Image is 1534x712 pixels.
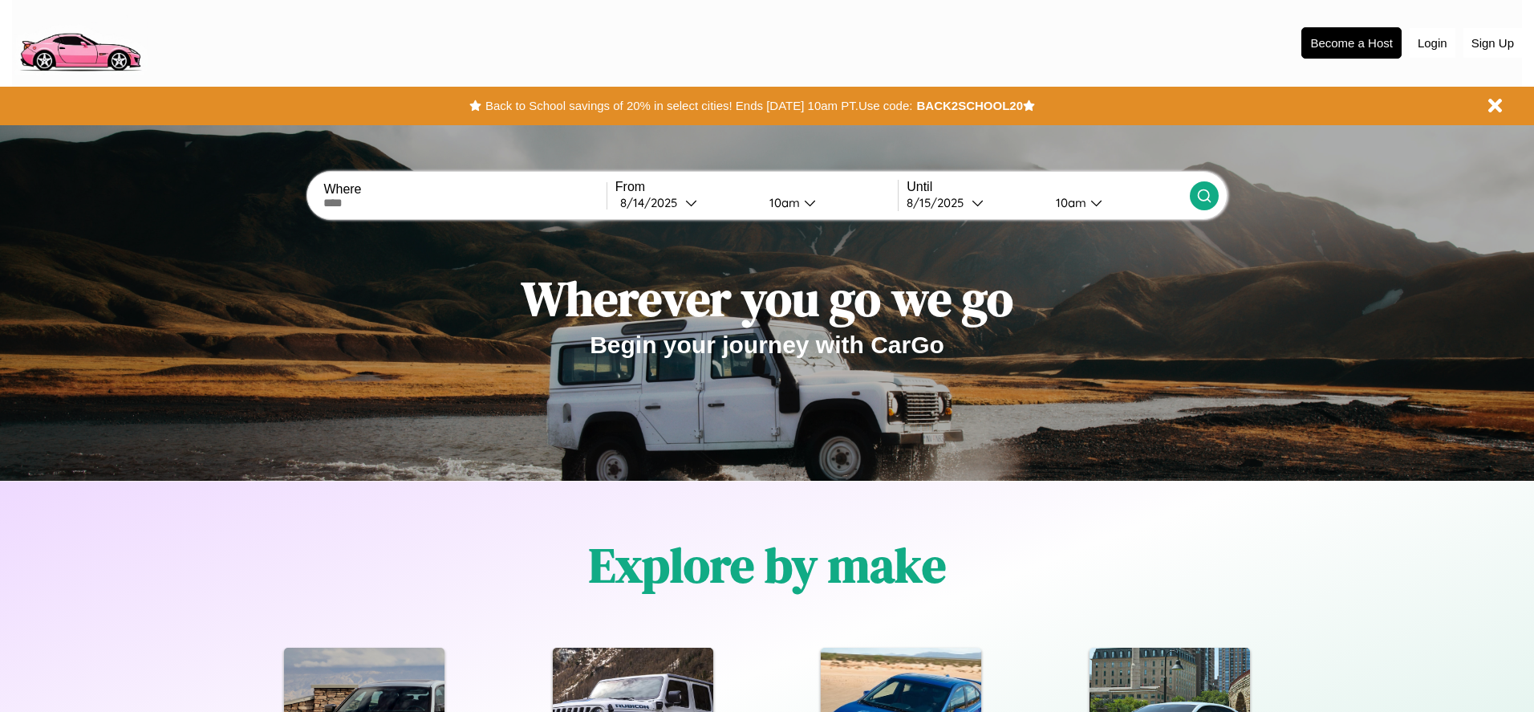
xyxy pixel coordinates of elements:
b: BACK2SCHOOL20 [916,99,1023,112]
div: 10am [761,195,804,210]
button: Back to School savings of 20% in select cities! Ends [DATE] 10am PT.Use code: [481,95,916,117]
button: 10am [1043,194,1189,211]
button: Become a Host [1301,27,1402,59]
label: From [615,180,898,194]
div: 10am [1048,195,1090,210]
button: 8/14/2025 [615,194,757,211]
button: Login [1410,28,1455,58]
button: Sign Up [1463,28,1522,58]
div: 8 / 15 / 2025 [907,195,972,210]
h1: Explore by make [589,532,946,598]
label: Where [323,182,606,197]
button: 10am [757,194,898,211]
label: Until [907,180,1189,194]
div: 8 / 14 / 2025 [620,195,685,210]
img: logo [12,8,148,75]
